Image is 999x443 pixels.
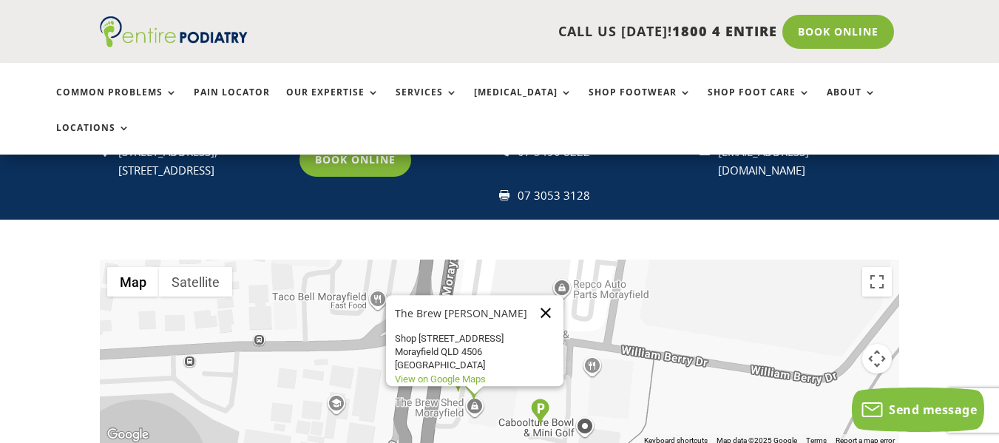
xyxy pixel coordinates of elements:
[395,308,528,319] div: The Brew [PERSON_NAME]
[889,402,977,418] span: Send message
[159,267,232,297] button: Show satellite imagery
[531,399,549,425] div: Parking - Back of Building
[194,87,270,119] a: Pain Locator
[395,332,528,345] div: Shop [STREET_ADDRESS]
[395,373,486,385] a: View on Google Maps
[474,87,572,119] a: [MEDICAL_DATA]
[862,267,892,297] button: Toggle fullscreen view
[286,87,379,119] a: Our Expertise
[282,22,777,41] p: CALL US [DATE]!
[862,344,892,373] button: Map camera controls
[56,87,177,119] a: Common Problems
[396,87,458,119] a: Services
[100,16,248,47] img: logo (1)
[708,87,810,119] a: Shop Foot Care
[107,267,159,297] button: Show street map
[852,388,984,432] button: Send message
[395,359,528,373] div: [GEOGRAPHIC_DATA]
[464,375,483,401] div: Clinic
[118,143,288,180] p: [STREET_ADDRESS], [STREET_ADDRESS]
[782,15,894,49] a: Book Online
[395,346,528,359] div: Morayfield QLD 4506
[56,123,130,155] a: Locations
[672,22,777,40] span: 1800 4 ENTIRE
[100,35,248,50] a: Entire Podiatry
[518,186,687,206] div: 07 3053 3128
[386,295,563,386] div: The Brew Shed Morayfield
[827,87,876,119] a: About
[499,190,509,200] span: 
[589,87,691,119] a: Shop Footwear
[299,143,411,177] a: Book Online
[528,295,563,331] button: Close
